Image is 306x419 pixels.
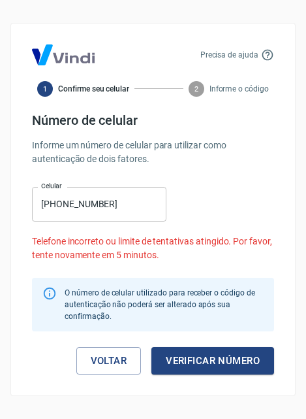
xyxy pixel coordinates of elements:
text: 1 [43,84,47,93]
p: Telefone incorreto ou limite de tentativas atingido. Por favor, tente novamente em 5 minutos. [32,235,274,262]
a: Voltar [76,347,142,375]
button: Verificar número [151,347,274,375]
h4: Número de celular [32,112,274,128]
span: Informe o código [209,83,269,95]
p: Precisa de ajuda [200,49,258,61]
div: O número de celular utilizado para receber o código de autenticação não poderá ser alterado após ... [65,282,264,327]
text: 2 [194,84,198,93]
span: Confirme seu celular [58,83,129,95]
label: Celular [41,181,62,191]
img: Logo Vind [32,44,95,65]
p: Informe um número de celular para utilizar como autenticação de dois fatores. [32,139,274,166]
